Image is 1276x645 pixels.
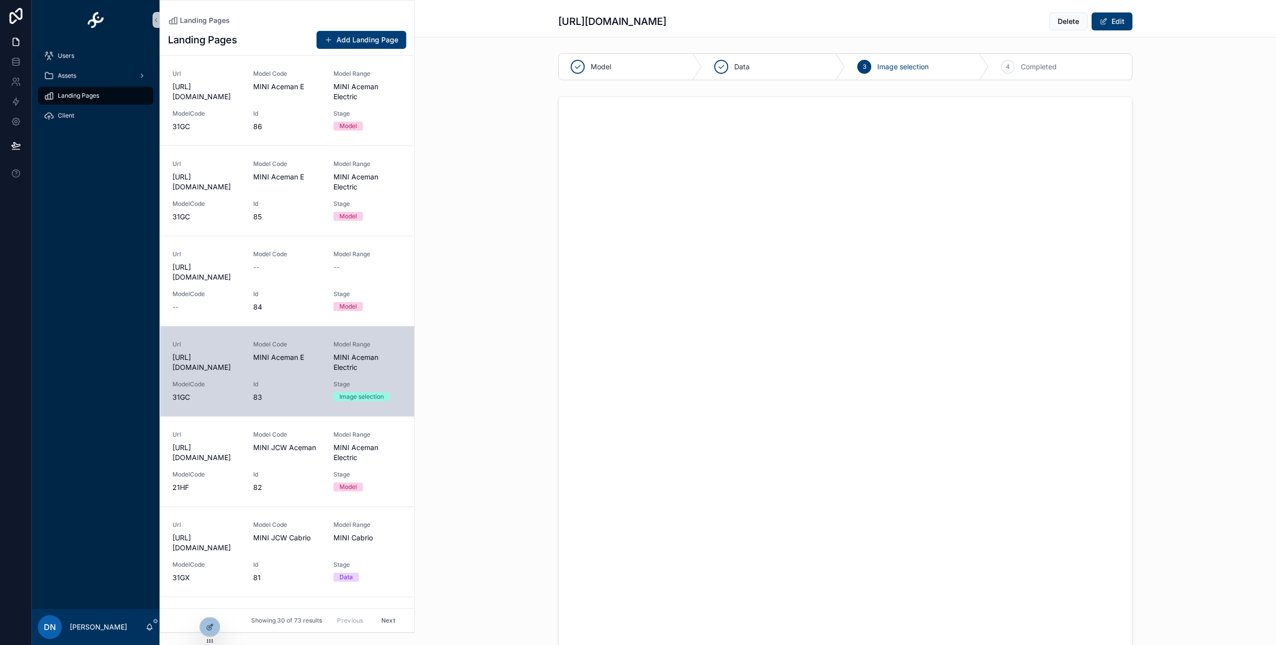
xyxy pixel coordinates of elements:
button: Edit [1092,12,1132,30]
button: Add Landing Page [317,31,406,49]
div: Data [339,573,353,582]
h1: [URL][DOMAIN_NAME] [558,14,666,28]
span: 82 [253,483,322,492]
span: Model Code [253,521,322,529]
span: 21HF [172,483,241,492]
span: MINI Aceman Electric [333,82,402,102]
span: Model Code [253,70,322,78]
span: Model Code [253,160,322,168]
span: Image selection [877,62,929,72]
span: Id [253,561,322,569]
span: 3 [863,63,866,71]
span: [URL][DOMAIN_NAME] [172,352,241,372]
span: Assets [58,72,76,80]
span: [URL][DOMAIN_NAME] [172,533,241,553]
a: Url[URL][DOMAIN_NAME]Model CodeMINI Aceman EModel RangeMINI Aceman ElectricModelCode31GCId83Stage... [160,326,414,416]
a: Url[URL][DOMAIN_NAME]Model CodeMINI Aceman EModel RangeMINI Aceman ElectricModelCode31GCId85Stage... [160,146,414,236]
a: Landing Pages [168,15,230,25]
span: Users [58,52,74,60]
span: ModelCode [172,290,241,298]
a: Url[URL][DOMAIN_NAME]Model Code--Model Range--ModelCode--Id84StageModel [160,236,414,326]
span: ModelCode [172,561,241,569]
span: -- [253,262,259,272]
span: MINI Aceman Electric [333,443,402,463]
span: ModelCode [172,471,241,479]
span: -- [172,302,178,312]
span: Model Range [333,160,402,168]
a: Url[URL][DOMAIN_NAME]Model CodeMINI JCW AcemanModel RangeMINI Aceman ElectricModelCode21HFId82Sta... [160,416,414,506]
span: Data [734,62,750,72]
span: Completed [1021,62,1057,72]
span: Model Range [333,340,402,348]
div: scrollable content [32,40,159,138]
span: 31GX [172,573,241,583]
span: 84 [253,302,322,312]
span: [URL][DOMAIN_NAME] [172,82,241,102]
span: MINI Aceman E [253,82,322,92]
span: MINI JCW Cabrio [253,533,322,543]
span: 31GC [172,122,241,132]
span: Id [253,380,322,388]
span: Url [172,160,241,168]
a: Url[URL][DOMAIN_NAME]Model CodeMINI JCW CabrioModel RangeMINI CabrioModelCode31GXId81StageData [160,506,414,597]
a: Url[URL][DOMAIN_NAME]Model CodeMINI Aceman EModel RangeMINI Aceman ElectricModelCode31GCId86Stage... [160,56,414,146]
span: Model [591,62,611,72]
span: 83 [253,392,322,402]
span: MINI Aceman Electric [333,172,402,192]
p: [PERSON_NAME] [70,622,127,632]
span: [URL][DOMAIN_NAME] [172,443,241,463]
span: Id [253,290,322,298]
span: 31GC [172,212,241,222]
span: Id [253,471,322,479]
a: Client [38,107,154,125]
span: [URL][DOMAIN_NAME] [172,262,241,282]
span: 81 [253,573,322,583]
img: App logo [88,12,104,28]
span: Model Range [333,431,402,439]
span: [URL][DOMAIN_NAME] [172,172,241,192]
span: Stage [333,110,402,118]
span: Landing Pages [58,92,99,100]
span: Stage [333,200,402,208]
span: Url [172,250,241,258]
span: Id [253,110,322,118]
span: MINI Aceman E [253,352,322,362]
a: Users [38,47,154,65]
span: Showing 30 of 73 results [251,617,322,625]
span: Url [172,340,241,348]
span: Stage [333,561,402,569]
span: Stage [333,380,402,388]
span: DN [44,621,56,633]
span: MINI Cabrio [333,533,402,543]
span: Landing Pages [180,15,230,25]
span: 86 [253,122,322,132]
span: Model Range [333,521,402,529]
span: ModelCode [172,200,241,208]
span: Url [172,431,241,439]
button: Delete [1049,12,1088,30]
span: -- [333,262,339,272]
span: ModelCode [172,110,241,118]
div: Model [339,212,357,221]
span: Url [172,521,241,529]
span: ModelCode [172,380,241,388]
div: Model [339,122,357,131]
span: MINI Aceman E [253,172,322,182]
span: Stage [333,290,402,298]
span: Model Code [253,250,322,258]
span: 31GC [172,392,241,402]
span: Model Code [253,431,322,439]
a: Landing Pages [38,87,154,105]
div: Model [339,483,357,491]
span: Client [58,112,74,120]
span: MINI JCW Aceman [253,443,322,453]
span: Stage [333,471,402,479]
h1: Landing Pages [168,33,237,47]
span: Model Range [333,250,402,258]
span: Model Code [253,340,322,348]
div: Model [339,302,357,311]
a: Assets [38,67,154,85]
span: Delete [1058,16,1079,26]
span: Url [172,70,241,78]
span: 85 [253,212,322,222]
